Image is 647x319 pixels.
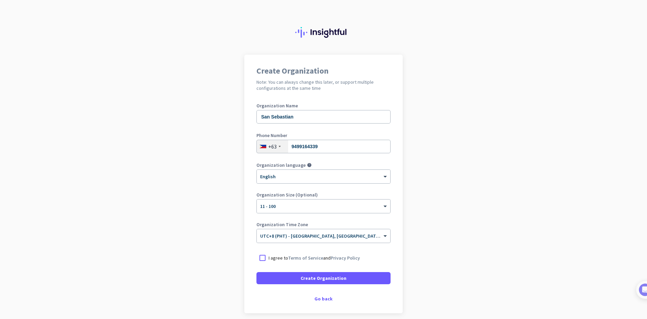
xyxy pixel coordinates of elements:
button: Create Organization [256,272,391,284]
label: Organization Size (Optional) [256,192,391,197]
input: What is the name of your organization? [256,110,391,124]
label: Phone Number [256,133,391,138]
label: Organization Name [256,103,391,108]
label: Organization Time Zone [256,222,391,227]
a: Terms of Service [288,255,323,261]
h2: Note: You can always change this later, or support multiple configurations at the same time [256,79,391,91]
label: Organization language [256,163,306,167]
p: I agree to and [269,255,360,261]
span: Create Organization [301,275,346,282]
input: 2 3234 5678 [256,140,391,153]
img: Insightful [295,27,352,38]
a: Privacy Policy [331,255,360,261]
div: +63 [268,143,277,150]
i: help [307,163,312,167]
div: Go back [256,296,391,301]
h1: Create Organization [256,67,391,75]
